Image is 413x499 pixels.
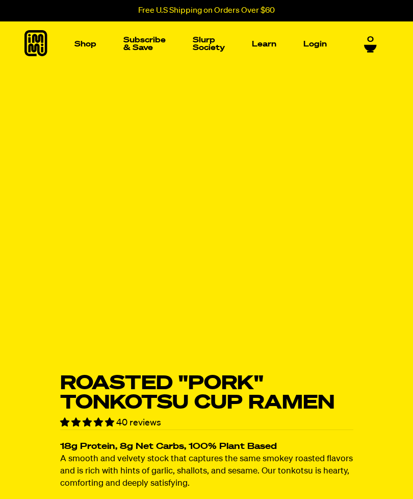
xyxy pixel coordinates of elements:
[364,35,377,53] a: 0
[299,36,331,52] a: Login
[248,36,280,52] a: Learn
[138,6,275,15] p: Free U.S Shipping on Orders Over $60
[119,32,170,56] a: Subscribe & Save
[60,418,116,427] span: 4.78 stars
[70,36,100,52] a: Shop
[60,374,353,413] h1: Roasted "Pork" Tonkotsu Cup Ramen
[367,35,374,44] span: 0
[60,443,353,452] h2: 18g Protein, 8g Net Carbs, 100% Plant Based
[70,21,331,66] nav: Main navigation
[60,454,353,490] p: A smooth and velvety stock that captures the same smokey roasted flavors and is rich with hints o...
[116,418,161,427] span: 40 reviews
[189,32,229,56] a: Slurp Society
